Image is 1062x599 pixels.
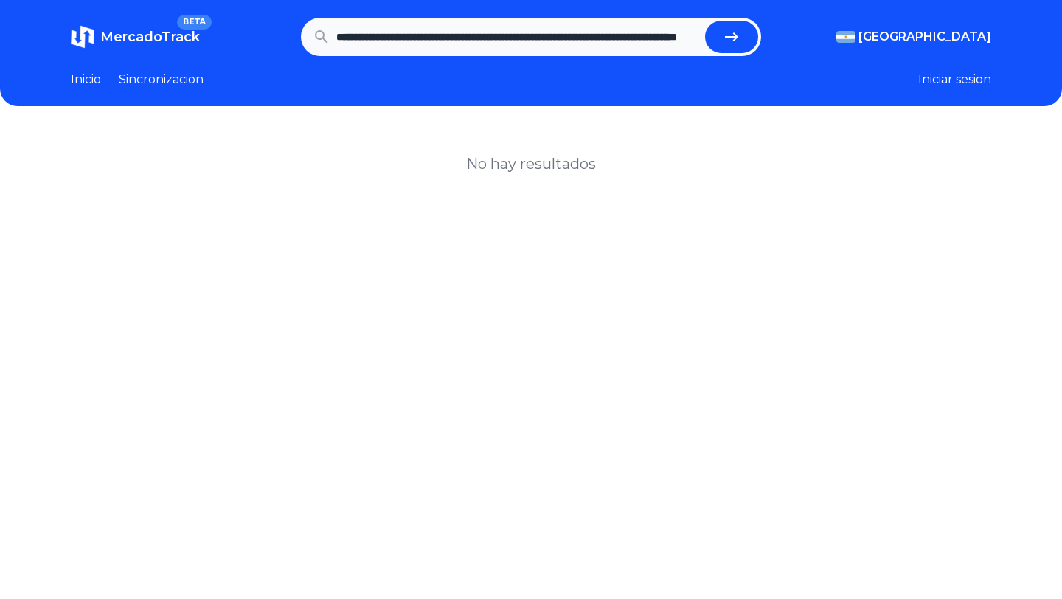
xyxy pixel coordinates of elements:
img: MercadoTrack [71,25,94,49]
img: Argentina [836,31,855,43]
button: Iniciar sesion [918,71,991,89]
a: MercadoTrackBETA [71,25,200,49]
button: [GEOGRAPHIC_DATA] [836,28,991,46]
span: [GEOGRAPHIC_DATA] [858,28,991,46]
span: BETA [177,15,212,30]
h1: No hay resultados [466,153,596,174]
span: MercadoTrack [100,29,200,45]
a: Sincronizacion [119,71,204,89]
a: Inicio [71,71,101,89]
